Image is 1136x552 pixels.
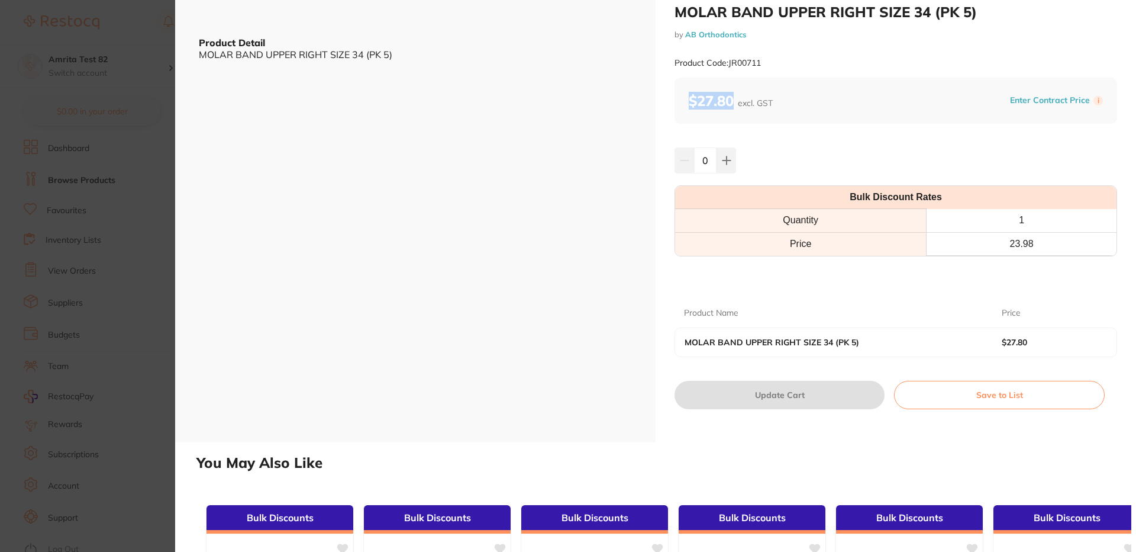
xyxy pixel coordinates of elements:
[199,49,632,60] div: MOLAR BAND UPPER RIGHT SIZE 34 (PK 5)
[679,505,825,534] div: Bulk Discounts
[836,505,983,534] div: Bulk Discounts
[927,209,1116,232] th: 1
[684,307,738,319] p: Product Name
[51,208,210,219] p: Message from Restocq, sent 1m ago
[18,18,219,226] div: message notification from Restocq, 1m ago. Hi Amrita, This month, AB Orthodontics is offering 30%...
[738,98,773,108] span: excl. GST
[674,3,1117,21] h2: MOLAR BAND UPPER RIGHT SIZE 34 (PK 5)
[1006,95,1093,106] button: Enter Contract Price
[199,37,265,49] b: Product Detail
[364,505,511,534] div: Bulk Discounts
[689,92,773,110] b: $27.80
[196,454,1131,471] h2: You May Also Like
[674,58,761,68] small: Product Code: JR00711
[685,30,746,39] a: AB Orthodontics
[1093,96,1103,105] label: i
[1002,338,1097,347] b: $27.80
[675,186,1116,209] th: Bulk Discount Rates
[51,25,210,37] div: Hi [PERSON_NAME],
[894,381,1105,409] button: Save to List
[927,232,1116,255] th: 23.98
[51,25,210,203] div: Message content
[27,28,46,47] img: Profile image for Restocq
[674,381,885,409] button: Update Cart
[674,30,1117,39] small: by
[206,505,353,534] div: Bulk Discounts
[675,209,927,232] th: Quantity
[685,338,970,347] b: MOLAR BAND UPPER RIGHT SIZE 34 (PK 5)
[1002,307,1021,319] p: Price
[675,232,927,255] td: Price
[521,505,668,534] div: Bulk Discounts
